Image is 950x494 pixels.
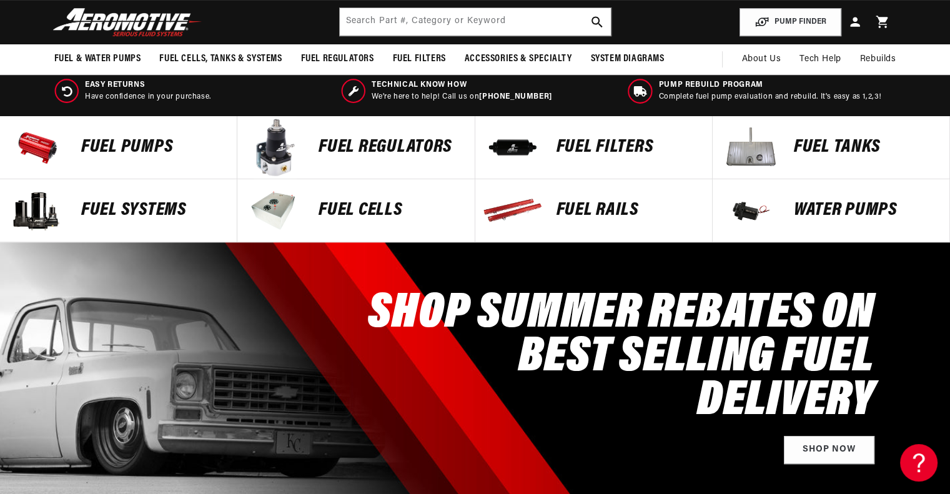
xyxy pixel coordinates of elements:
[6,179,69,242] img: Fuel Systems
[790,44,850,74] summary: Tech Help
[591,52,665,66] span: System Diagrams
[45,44,151,74] summary: Fuel & Water Pumps
[372,92,552,102] p: We’re here to help! Call us on
[319,138,462,157] p: FUEL REGULATORS
[383,44,455,74] summary: Fuel Filters
[740,8,841,36] button: PUMP FINDER
[482,179,544,242] img: FUEL Rails
[54,52,141,66] span: Fuel & Water Pumps
[455,44,581,74] summary: Accessories & Specialty
[557,201,700,220] p: FUEL Rails
[340,8,611,36] input: Search by Part Number, Category or Keyword
[794,138,937,157] p: Fuel Tanks
[244,179,306,242] img: FUEL Cells
[301,52,374,66] span: Fuel Regulators
[557,138,700,157] p: FUEL FILTERS
[659,92,882,102] p: Complete fuel pump evaluation and rebuild. It's easy as 1,2,3!
[372,80,552,91] span: Technical Know How
[475,116,713,179] a: FUEL FILTERS FUEL FILTERS
[81,138,224,157] p: Fuel Pumps
[85,92,211,102] p: Have confidence in your purchase.
[465,52,572,66] span: Accessories & Specialty
[732,44,790,74] a: About Us
[713,116,950,179] a: Fuel Tanks Fuel Tanks
[150,44,291,74] summary: Fuel Cells, Tanks & Systems
[244,116,306,179] img: FUEL REGULATORS
[659,80,882,91] span: Pump Rebuild program
[719,116,781,179] img: Fuel Tanks
[784,436,874,464] a: Shop Now
[6,116,69,179] img: Fuel Pumps
[482,116,544,179] img: FUEL FILTERS
[85,80,211,91] span: Easy Returns
[475,179,713,242] a: FUEL Rails FUEL Rails
[237,179,475,242] a: FUEL Cells FUEL Cells
[49,7,205,37] img: Aeromotive
[860,52,896,66] span: Rebuilds
[581,44,674,74] summary: System Diagrams
[292,44,383,74] summary: Fuel Regulators
[159,52,282,66] span: Fuel Cells, Tanks & Systems
[237,116,475,179] a: FUEL REGULATORS FUEL REGULATORS
[794,201,937,220] p: Water Pumps
[719,179,781,242] img: Water Pumps
[393,52,446,66] span: Fuel Filters
[583,8,611,36] button: search button
[851,44,906,74] summary: Rebuilds
[741,54,781,64] span: About Us
[799,52,841,66] span: Tech Help
[81,201,224,220] p: Fuel Systems
[340,292,874,423] h2: SHOP SUMMER REBATES ON BEST SELLING FUEL DELIVERY
[479,93,552,101] a: [PHONE_NUMBER]
[319,201,462,220] p: FUEL Cells
[713,179,950,242] a: Water Pumps Water Pumps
